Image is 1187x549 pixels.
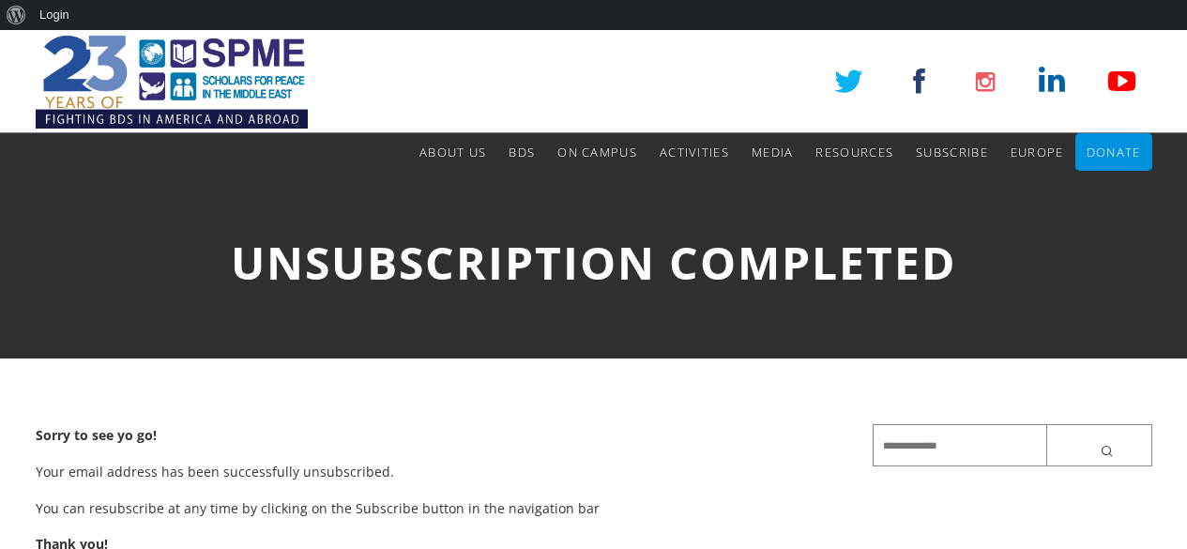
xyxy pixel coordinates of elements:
[557,133,637,171] a: On Campus
[509,144,535,160] span: BDS
[557,144,637,160] span: On Campus
[752,144,794,160] span: Media
[36,30,308,133] img: SPME
[36,426,157,444] strong: Sorry to see yo go!
[916,144,988,160] span: Subscribe
[752,133,794,171] a: Media
[1011,144,1064,160] span: Europe
[419,133,486,171] a: About Us
[815,133,893,171] a: Resources
[419,144,486,160] span: About Us
[1011,133,1064,171] a: Europe
[660,133,729,171] a: Activities
[916,133,988,171] a: Subscribe
[1087,133,1141,171] a: Donate
[1087,144,1141,160] span: Donate
[231,232,957,293] span: Unsubscription completed
[660,144,729,160] span: Activities
[815,144,893,160] span: Resources
[36,461,845,483] p: Your email address has been successfully unsubscribed.
[36,497,845,520] p: You can resubscribe at any time by clicking on the Subscribe button in the navigation bar
[509,133,535,171] a: BDS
